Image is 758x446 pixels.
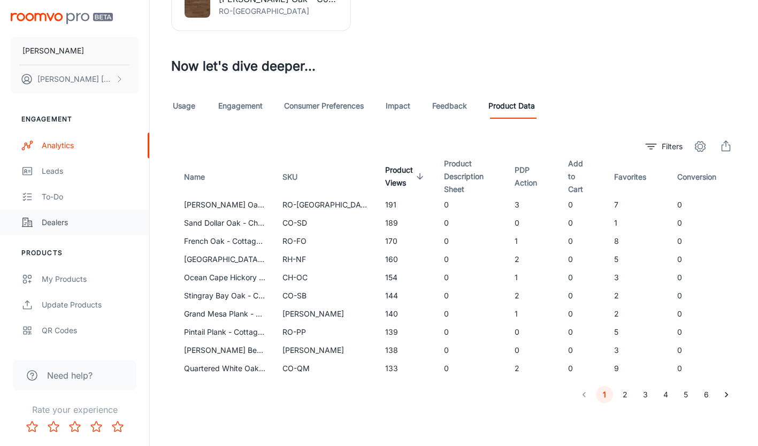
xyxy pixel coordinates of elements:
[377,250,435,268] td: 160
[218,93,263,119] a: Engagement
[606,250,669,268] td: 5
[377,214,435,232] td: 189
[669,359,743,378] td: 0
[669,323,743,341] td: 0
[435,250,506,268] td: 0
[435,196,506,214] td: 0
[657,386,674,403] button: Go to page 4
[698,386,715,403] button: Go to page 6
[42,217,139,228] div: Dealers
[488,93,535,119] a: Product Data
[616,386,633,403] button: Go to page 2
[715,136,737,157] button: export
[184,171,219,183] span: Name
[64,416,86,437] button: Rate 3 star
[606,196,669,214] td: 7
[377,287,435,305] td: 144
[171,250,274,268] td: [GEOGRAPHIC_DATA] Hickory - [GEOGRAPHIC_DATA] - [GEOGRAPHIC_DATA]
[377,359,435,378] td: 133
[47,369,93,382] span: Need help?
[606,341,669,359] td: 3
[432,93,467,119] a: Feedback
[385,164,427,189] span: Product Views
[669,232,743,250] td: 0
[284,93,364,119] a: Consumer Preferences
[506,359,560,378] td: 2
[560,232,606,250] td: 0
[444,157,497,196] span: Product Description Sheet
[506,287,560,305] td: 2
[606,305,669,323] td: 2
[171,232,274,250] td: French Oak - Cottage - White Oak
[385,93,411,119] a: Impact
[606,287,669,305] td: 2
[568,157,597,196] span: Add to Cart
[282,171,311,183] span: SKU
[274,323,377,341] td: RO-PP
[43,416,64,437] button: Rate 2 star
[435,214,506,232] td: 0
[506,341,560,359] td: 0
[274,305,377,323] td: [PERSON_NAME]
[171,359,274,378] td: Quartered White Oak - Matte - Craftsman - White Oak R&Q
[677,386,694,403] button: Go to page 5
[690,136,711,157] button: settings
[171,268,274,287] td: Ocean Cape Hickory - [GEOGRAPHIC_DATA] - [GEOGRAPHIC_DATA]
[435,232,506,250] td: 0
[11,13,113,24] img: Roomvo PRO Beta
[606,214,669,232] td: 1
[377,268,435,287] td: 154
[377,196,435,214] td: 191
[506,268,560,287] td: 1
[560,359,606,378] td: 0
[86,416,107,437] button: Rate 4 star
[435,287,506,305] td: 0
[377,341,435,359] td: 138
[274,359,377,378] td: CO-QM
[42,140,139,151] div: Analytics
[560,196,606,214] td: 0
[435,323,506,341] td: 0
[506,232,560,250] td: 1
[274,196,377,214] td: RO-[GEOGRAPHIC_DATA]
[171,305,274,323] td: Grand Mesa Plank - Cottage - Hickory
[560,268,606,287] td: 0
[37,73,113,85] p: [PERSON_NAME] [PERSON_NAME]
[435,359,506,378] td: 0
[669,196,743,214] td: 0
[171,57,737,76] h3: Now let's dive deeper...
[560,341,606,359] td: 0
[171,287,274,305] td: Stingray Bay Oak - Chateau - [GEOGRAPHIC_DATA]
[42,165,139,177] div: Leads
[171,93,197,119] a: Usage
[560,287,606,305] td: 0
[574,386,737,403] nav: pagination navigation
[22,45,84,57] p: [PERSON_NAME]
[274,232,377,250] td: RO-FO
[274,268,377,287] td: CH-OC
[560,323,606,341] td: 0
[606,323,669,341] td: 5
[677,171,730,183] span: Conversion
[614,171,660,183] span: Favorites
[669,305,743,323] td: 0
[171,323,274,341] td: Pintail Plank - Cottage - White Oak
[669,287,743,305] td: 0
[596,386,613,403] button: page 1
[171,214,274,232] td: Sand Dollar Oak - Chateau - [GEOGRAPHIC_DATA]
[606,268,669,287] td: 3
[435,268,506,287] td: 0
[171,196,274,214] td: [PERSON_NAME] Oak - Cottage - White Oak
[171,341,274,359] td: [PERSON_NAME] Beach Hickory - Cottage - Hickory
[377,323,435,341] td: 139
[506,214,560,232] td: 0
[606,359,669,378] td: 9
[9,403,141,416] p: Rate your experience
[435,305,506,323] td: 0
[560,305,606,323] td: 0
[42,273,139,285] div: My Products
[274,341,377,359] td: [PERSON_NAME]
[643,138,685,155] button: filter
[219,5,338,17] p: RO-[GEOGRAPHIC_DATA]
[560,250,606,268] td: 0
